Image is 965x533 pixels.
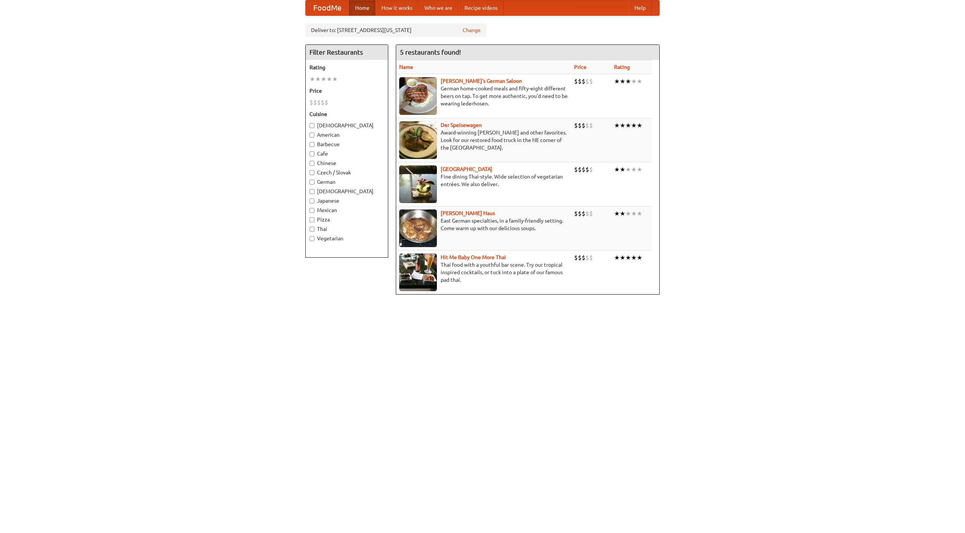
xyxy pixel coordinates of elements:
b: Hit Me Baby One More Thai [441,254,506,260]
li: ★ [309,75,315,83]
li: $ [578,209,582,218]
li: $ [589,209,593,218]
li: ★ [631,121,637,130]
label: German [309,178,384,186]
li: $ [317,98,321,107]
a: Change [463,26,481,34]
li: ★ [620,165,625,174]
li: $ [585,77,589,86]
input: [DEMOGRAPHIC_DATA] [309,123,314,128]
li: $ [313,98,317,107]
p: Thai food with a youthful bar scene. Try our tropical inspired cocktails, or tuck into a plate of... [399,261,568,284]
a: [PERSON_NAME]'s German Saloon [441,78,522,84]
a: FoodMe [306,0,349,15]
li: ★ [625,254,631,262]
li: $ [589,121,593,130]
b: Der Speisewagen [441,122,482,128]
label: [DEMOGRAPHIC_DATA] [309,122,384,129]
li: $ [578,121,582,130]
li: $ [585,121,589,130]
li: ★ [625,165,631,174]
li: ★ [620,209,625,218]
label: Japanese [309,197,384,205]
input: Czech / Slovak [309,170,314,175]
li: ★ [321,75,326,83]
li: $ [585,209,589,218]
img: speisewagen.jpg [399,121,437,159]
input: [DEMOGRAPHIC_DATA] [309,189,314,194]
div: Deliver to: [STREET_ADDRESS][US_STATE] [305,23,486,37]
li: ★ [625,77,631,86]
li: ★ [631,77,637,86]
input: Barbecue [309,142,314,147]
label: Pizza [309,216,384,223]
p: East German specialties, in a family-friendly setting. Come warm up with our delicious soups. [399,217,568,232]
p: German home-cooked meals and fifty-eight different beers on tap. To get more authentic, you'd nee... [399,85,568,107]
li: ★ [315,75,321,83]
a: [GEOGRAPHIC_DATA] [441,166,492,172]
li: $ [578,165,582,174]
a: Who we are [418,0,458,15]
li: $ [309,98,313,107]
li: $ [578,77,582,86]
li: $ [585,254,589,262]
li: ★ [637,121,642,130]
li: ★ [631,209,637,218]
ng-pluralize: 5 restaurants found! [400,49,461,56]
li: $ [582,209,585,218]
li: ★ [620,121,625,130]
li: ★ [637,165,642,174]
li: ★ [625,209,631,218]
img: esthers.jpg [399,77,437,115]
li: $ [582,254,585,262]
li: ★ [614,77,620,86]
li: $ [589,77,593,86]
label: Cafe [309,150,384,157]
li: $ [574,121,578,130]
input: Thai [309,227,314,232]
li: ★ [620,254,625,262]
label: Mexican [309,206,384,214]
li: $ [574,254,578,262]
label: Vegetarian [309,235,384,242]
li: ★ [625,121,631,130]
li: $ [321,98,325,107]
li: ★ [614,254,620,262]
a: Home [349,0,375,15]
input: Vegetarian [309,236,314,241]
label: American [309,131,384,139]
input: Japanese [309,199,314,203]
li: $ [574,77,578,86]
li: ★ [614,165,620,174]
li: ★ [637,209,642,218]
li: $ [589,254,593,262]
input: German [309,180,314,185]
h4: Filter Restaurants [306,45,388,60]
label: Czech / Slovak [309,169,384,176]
a: [PERSON_NAME] Haus [441,210,495,216]
a: Price [574,64,587,70]
li: ★ [631,254,637,262]
li: $ [589,165,593,174]
li: ★ [326,75,332,83]
li: ★ [637,77,642,86]
li: $ [582,121,585,130]
li: $ [585,165,589,174]
input: Pizza [309,217,314,222]
li: ★ [631,165,637,174]
label: Barbecue [309,141,384,148]
input: Chinese [309,161,314,166]
p: Fine dining Thai-style. Wide selection of vegetarian entrées. We also deliver. [399,173,568,188]
li: $ [325,98,328,107]
h5: Rating [309,64,384,71]
a: Name [399,64,413,70]
li: ★ [332,75,338,83]
li: ★ [614,121,620,130]
input: American [309,133,314,137]
a: Recipe videos [458,0,504,15]
img: kohlhaus.jpg [399,209,437,247]
label: Thai [309,225,384,233]
li: $ [574,209,578,218]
